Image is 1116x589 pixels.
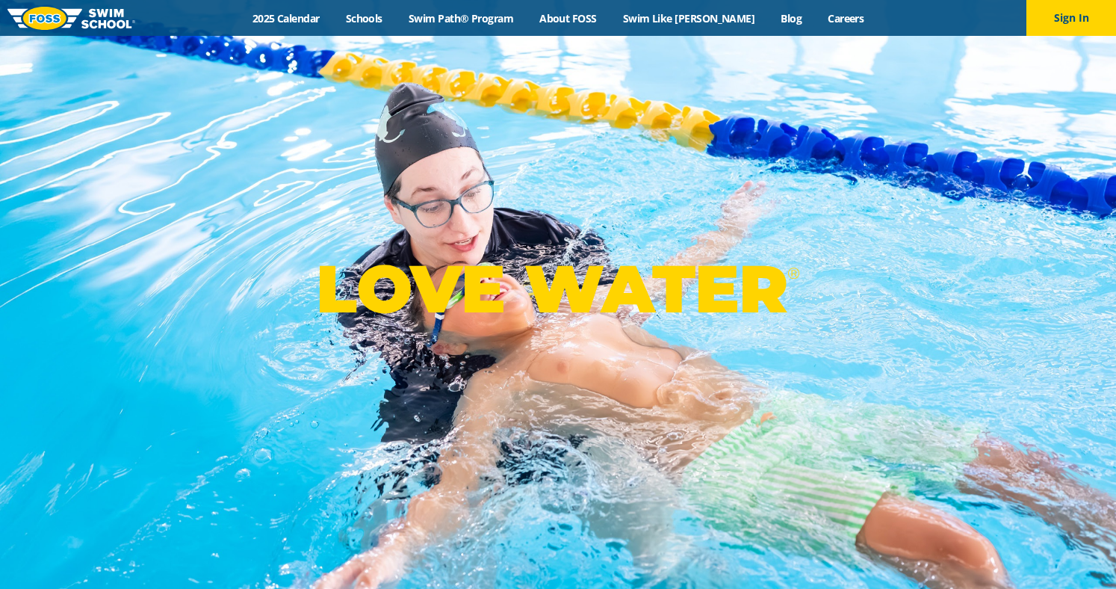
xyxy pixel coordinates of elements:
[610,11,768,25] a: Swim Like [PERSON_NAME]
[395,11,526,25] a: Swim Path® Program
[239,11,332,25] a: 2025 Calendar
[316,249,799,329] p: LOVE WATER
[787,264,799,283] sup: ®
[7,7,135,30] img: FOSS Swim School Logo
[527,11,610,25] a: About FOSS
[815,11,877,25] a: Careers
[768,11,815,25] a: Blog
[332,11,395,25] a: Schools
